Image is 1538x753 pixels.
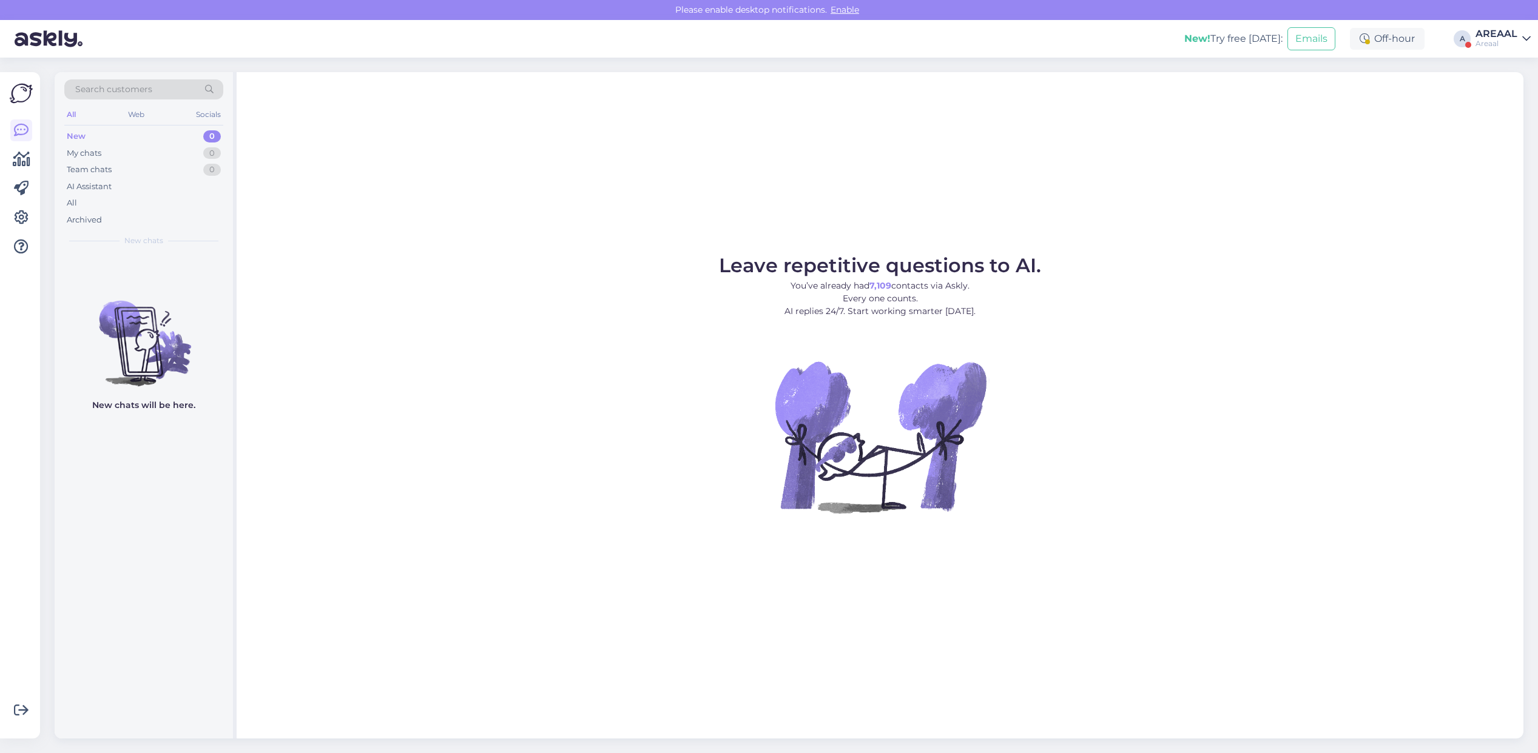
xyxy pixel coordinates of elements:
[1454,30,1471,47] div: A
[194,107,223,122] div: Socials
[67,197,77,209] div: All
[1287,27,1335,50] button: Emails
[67,164,112,176] div: Team chats
[92,399,195,412] p: New chats will be here.
[203,130,221,142] div: 0
[124,235,163,246] span: New chats
[1350,28,1425,50] div: Off-hour
[67,214,102,226] div: Archived
[67,147,101,159] div: My chats
[126,107,147,122] div: Web
[55,279,233,388] img: No chats
[869,280,891,291] b: 7,109
[203,164,221,176] div: 0
[75,83,152,96] span: Search customers
[64,107,78,122] div: All
[67,181,112,193] div: AI Assistant
[1476,29,1531,49] a: AREAALAreaal
[1184,33,1210,44] b: New!
[203,147,221,159] div: 0
[67,130,86,142] div: New
[719,253,1041,277] span: Leave repetitive questions to AI.
[771,327,990,546] img: No Chat active
[1476,39,1517,49] div: Areaal
[10,82,33,105] img: Askly Logo
[1476,29,1517,39] div: AREAAL
[1184,32,1283,46] div: Try free [DATE]:
[827,4,863,15] span: Enable
[719,279,1041,318] p: You’ve already had contacts via Askly. Every one counts. AI replies 24/7. Start working smarter [...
